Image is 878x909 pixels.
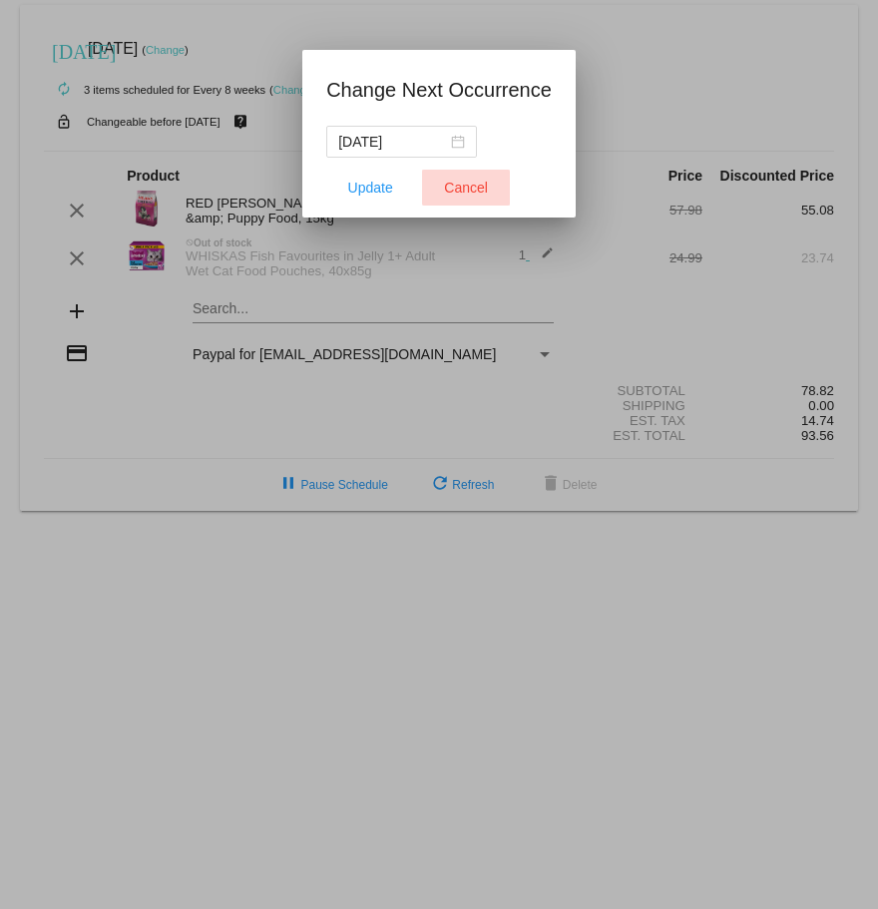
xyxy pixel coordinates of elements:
[422,170,510,206] button: Close dialog
[348,180,393,196] span: Update
[338,131,447,153] input: Select date
[326,74,552,106] h1: Change Next Occurrence
[444,180,488,196] span: Cancel
[326,170,414,206] button: Update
